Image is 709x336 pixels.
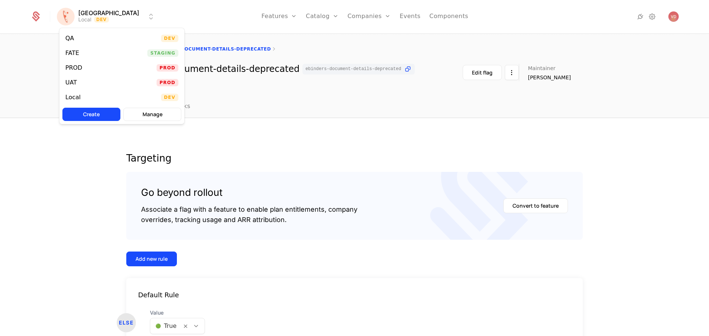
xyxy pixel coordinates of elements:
[65,94,81,100] div: Local
[65,35,74,41] div: QA
[65,80,77,86] div: UAT
[59,28,185,124] div: Select environment
[157,79,178,86] span: Prod
[161,35,178,42] span: Dev
[147,49,178,57] span: Staging
[65,50,79,56] div: FATE
[123,108,181,121] button: Manage
[161,94,178,101] span: Dev
[65,65,82,71] div: PROD
[62,108,120,121] button: Create
[157,64,178,72] span: Prod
